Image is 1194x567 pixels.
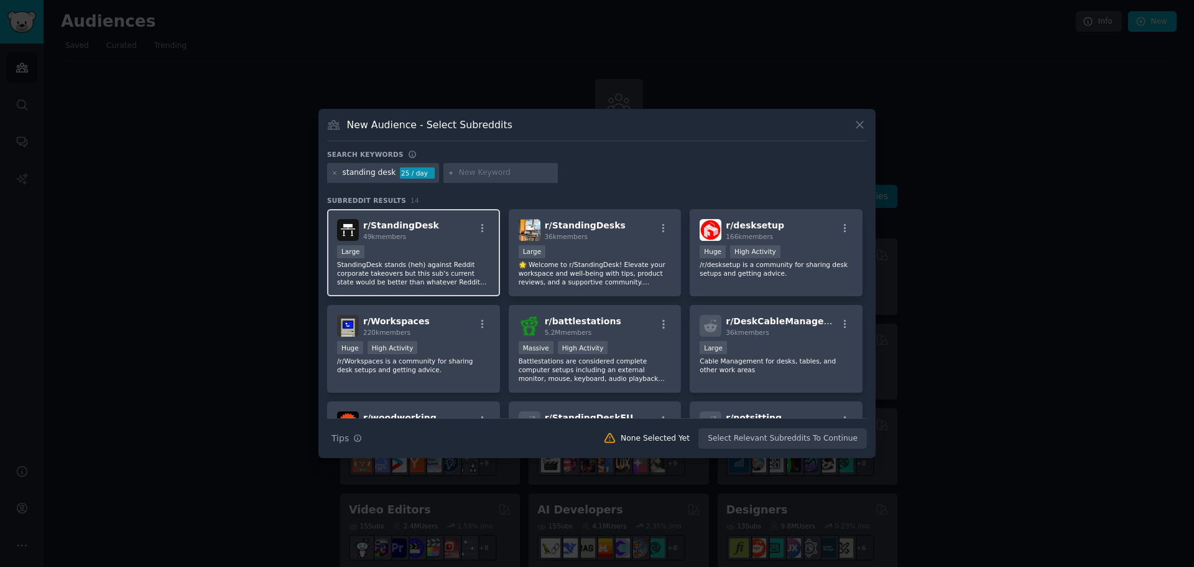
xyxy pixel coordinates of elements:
input: New Keyword [459,167,553,179]
span: 5.2M members [545,329,592,336]
img: Workspaces [337,315,359,337]
span: r/ StandingDesk [363,220,439,230]
p: /r/desksetup is a community for sharing desk setups and getting advice. [700,260,853,278]
div: Huge [700,245,726,258]
p: /r/Workspaces is a community for sharing desk setups and getting advice. [337,357,490,374]
div: Huge [337,341,363,354]
span: 36k members [545,233,588,240]
h3: New Audience - Select Subreddits [347,118,512,131]
span: r/ StandingDeskEU [545,413,634,423]
p: Battlestations are considered complete computer setups including an external monitor, mouse, keyb... [519,357,672,383]
h3: Search keywords [327,150,404,159]
img: battlestations [519,315,540,337]
div: High Activity [558,341,608,354]
span: Subreddit Results [327,196,406,205]
p: 🌟 Welcome to r/StandingDesk! Elevate your workspace and well-being with tips, product reviews, an... [519,260,672,286]
span: r/ StandingDesks [545,220,626,230]
span: 220k members [363,329,410,336]
button: Tips [327,428,366,449]
span: r/ desksetup [726,220,784,230]
img: StandingDesks [519,219,540,241]
span: r/ DeskCableManagement [726,316,849,326]
img: desksetup [700,219,721,241]
div: 25 / day [400,167,435,179]
span: r/ woodworking [363,413,437,423]
span: r/ battlestations [545,316,621,326]
p: Cable Management for desks, tables, and other work areas [700,357,853,374]
div: standing desk [343,167,396,179]
span: 14 [410,197,419,204]
img: StandingDesk [337,219,359,241]
div: None Selected Yet [621,433,690,444]
div: Large [337,245,364,258]
span: 36k members [726,329,769,336]
div: Massive [519,341,553,354]
div: High Activity [730,245,780,258]
span: r/ Workspaces [363,316,430,326]
span: r/ notsitting [726,413,782,423]
img: woodworking [337,411,359,433]
div: High Activity [368,341,418,354]
p: StandingDesk stands (heh) against Reddit corporate takeovers but this sub's current state would b... [337,260,490,286]
span: 49k members [363,233,406,240]
div: Large [700,341,727,354]
div: Large [519,245,546,258]
span: 166k members [726,233,773,240]
span: Tips [331,432,349,445]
